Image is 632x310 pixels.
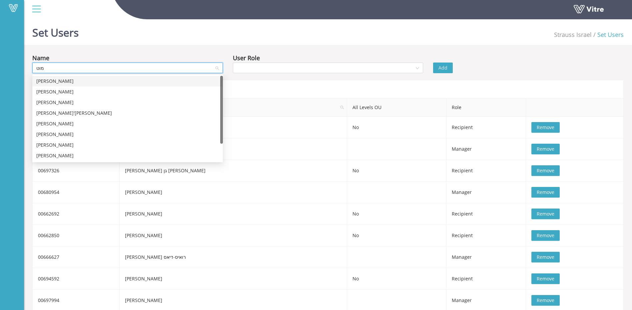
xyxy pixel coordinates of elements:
div: עדי מוטווסל [32,118,223,129]
button: Remove [531,144,560,154]
span: 00662692 [38,211,59,217]
span: 00666627 [38,254,59,260]
div: [PERSON_NAME] [36,141,219,149]
span: Manager [452,254,472,260]
span: 00680954 [38,189,59,195]
span: Remove [537,189,554,196]
span: Recipient [452,232,473,238]
div: אגוסטינה קארן מלמוט [32,140,223,150]
div: מוטי מרדכי סכנדריון [32,97,223,108]
li: Set Users [592,30,624,39]
span: Recipient [452,124,473,130]
td: [PERSON_NAME] [120,138,347,160]
div: מוטי זקן [32,129,223,140]
div: [PERSON_NAME] [36,88,219,95]
span: Remove [537,210,554,218]
div: [PERSON_NAME] [36,99,219,106]
button: Remove [531,273,560,284]
th: Role [446,98,526,117]
div: מרדכי-מוטי לנקרי [32,76,223,86]
span: 00697326 [38,167,59,174]
div: מוטי ואנונו [32,150,223,161]
button: Remove [531,230,560,241]
span: search [338,98,347,116]
button: Remove [531,209,560,219]
div: מוטי תורג'מן [32,108,223,118]
span: Remove [537,167,554,174]
span: 00694592 [38,275,59,282]
span: Manager [452,297,472,303]
div: [PERSON_NAME] [36,152,219,159]
span: Remove [537,253,554,261]
td: [PERSON_NAME] [120,203,347,225]
td: No [347,203,446,225]
button: Remove [531,252,560,262]
td: No [347,225,446,246]
td: [PERSON_NAME] [120,268,347,290]
div: אלבינה צמוטין [32,86,223,97]
button: Remove [531,187,560,198]
td: [PERSON_NAME] גן [PERSON_NAME] [120,160,347,182]
div: [PERSON_NAME] [36,120,219,127]
span: 00697994 [38,297,59,303]
span: Remove [537,232,554,239]
td: [PERSON_NAME] רואיס-דיאס [120,246,347,268]
span: 00662850 [38,232,59,238]
div: Form users [32,80,624,98]
span: Recipient [452,167,473,174]
td: No [347,268,446,290]
span: search [340,105,344,109]
span: Remove [537,297,554,304]
span: Recipient [452,211,473,217]
div: [PERSON_NAME]'[PERSON_NAME] [36,109,219,117]
button: Remove [531,165,560,176]
span: Manager [452,146,472,152]
div: [PERSON_NAME] [36,77,219,85]
button: Remove [531,295,560,306]
span: Remove [537,275,554,282]
span: 222 [554,31,592,39]
h1: Set Users [32,17,79,45]
div: [PERSON_NAME] [36,131,219,138]
td: No [347,160,446,182]
span: Remove [537,124,554,131]
span: Name [120,98,347,116]
td: [PERSON_NAME] [120,225,347,246]
div: User Role [233,53,260,63]
div: Name [32,53,49,63]
td: No [347,117,446,138]
span: Manager [452,189,472,195]
button: Remove [531,122,560,133]
td: [PERSON_NAME] [120,117,347,138]
span: Remove [537,145,554,153]
th: All Levels OU [347,98,446,117]
button: Add [433,63,453,73]
span: Recipient [452,275,473,282]
td: [PERSON_NAME] [120,182,347,203]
